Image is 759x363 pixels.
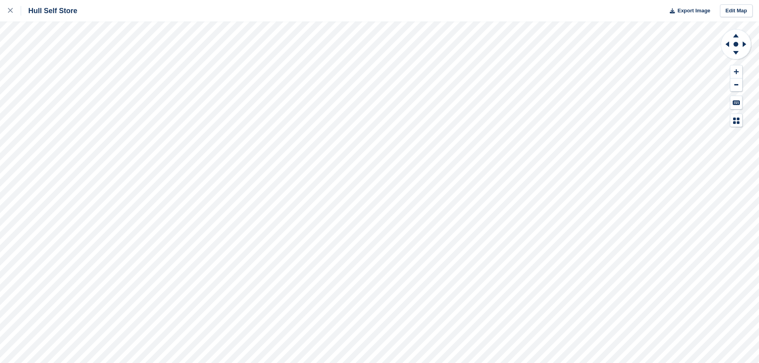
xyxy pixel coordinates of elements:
button: Export Image [665,4,710,18]
button: Zoom In [730,65,742,78]
button: Keyboard Shortcuts [730,96,742,109]
span: Export Image [677,7,710,15]
button: Zoom Out [730,78,742,92]
button: Map Legend [730,114,742,127]
div: Hull Self Store [21,6,77,16]
a: Edit Map [720,4,753,18]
